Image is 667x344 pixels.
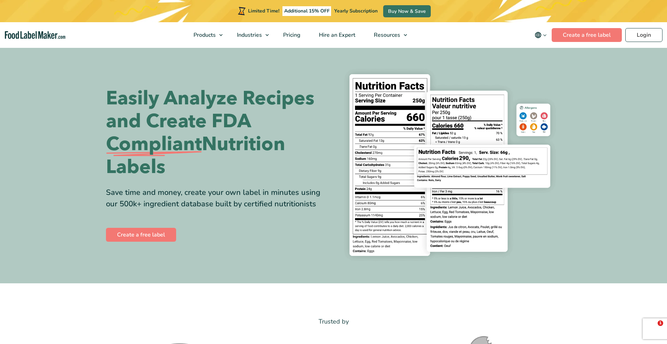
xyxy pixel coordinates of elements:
[334,8,378,14] span: Yearly Subscription
[106,87,328,179] h1: Easily Analyze Recipes and Create FDA Nutrition Labels
[317,31,356,39] span: Hire an Expert
[228,22,272,48] a: Industries
[106,228,176,242] a: Create a free label
[372,31,401,39] span: Resources
[248,8,279,14] span: Limited Time!
[310,22,363,48] a: Hire an Expert
[106,187,328,210] div: Save time and money, create your own label in minutes using our 500k+ ingredient database built b...
[365,22,411,48] a: Resources
[106,317,561,327] p: Trusted by
[658,320,663,326] span: 1
[281,31,301,39] span: Pricing
[106,133,202,156] span: Compliant
[191,31,216,39] span: Products
[282,6,331,16] span: Additional 15% OFF
[643,320,660,337] iframe: Intercom live chat
[383,5,431,17] a: Buy Now & Save
[235,31,263,39] span: Industries
[184,22,226,48] a: Products
[274,22,308,48] a: Pricing
[552,28,622,42] a: Create a free label
[625,28,662,42] a: Login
